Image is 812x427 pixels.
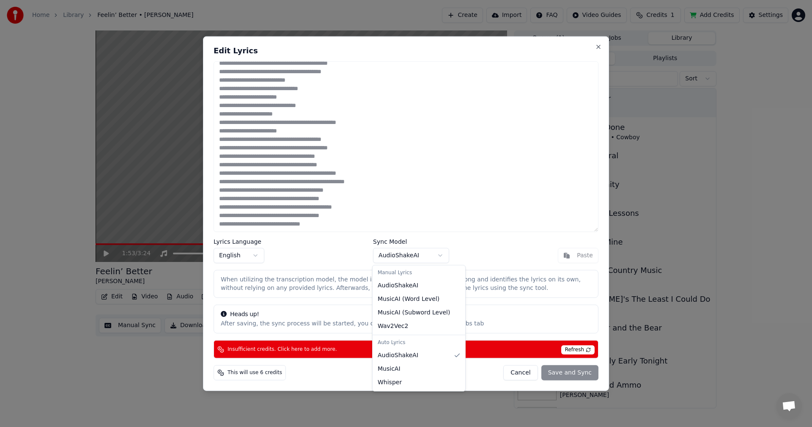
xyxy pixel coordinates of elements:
span: Wav2Vec2 [378,322,408,331]
button: Cancel [503,365,538,380]
span: This will use 6 credits [228,369,282,376]
span: Insufficient credits. Click here to add more. [228,346,337,353]
span: AudioShakeAI [378,351,418,360]
div: Auto Lyrics [374,337,464,349]
span: MusicAI ( Subword Level ) [378,309,450,317]
div: Manual Lyrics [374,267,464,279]
div: When utilizing the transcription model, the model independently transcribes the song and identifi... [221,275,591,292]
span: MusicAI [378,365,401,373]
span: MusicAI ( Word Level ) [378,295,439,303]
span: Whisper [378,378,402,387]
label: Sync Model [373,239,449,245]
div: Heads up! [221,310,591,319]
div: After saving, the sync process will be started, you can follow the progress in the Jobs tab [221,320,591,328]
span: AudioShakeAI [378,281,418,290]
label: Lyrics Language [214,239,264,245]
span: Refresh [561,345,595,355]
h2: Edit Lyrics [214,47,598,54]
